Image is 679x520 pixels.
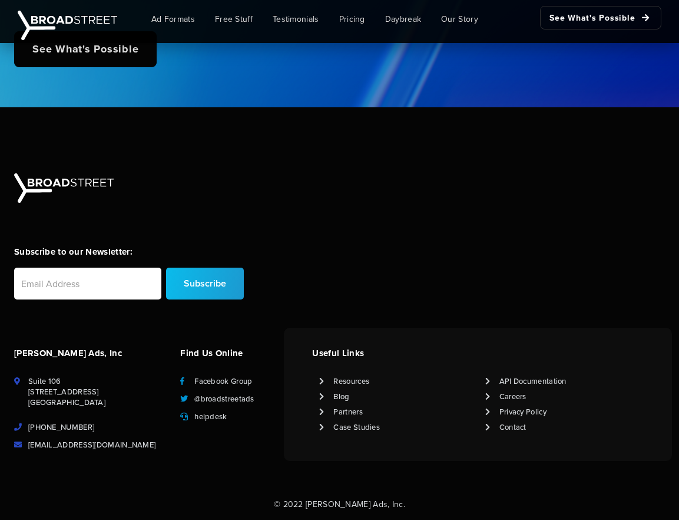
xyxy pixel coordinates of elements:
[264,6,328,32] a: Testimonials
[28,422,94,433] a: [PHONE_NUMBER]
[194,376,252,387] a: Facebook Group
[333,422,380,433] a: Case Studies
[499,391,526,402] a: Careers
[273,13,319,25] span: Testimonials
[14,31,157,67] a: See What's Possible
[14,173,114,203] img: Broadstreet | The Ad Manager for Small Publishers
[540,6,661,29] a: See What's Possible
[14,376,166,408] li: Suite 106 [STREET_ADDRESS] [GEOGRAPHIC_DATA]
[499,422,526,433] a: Contact
[14,245,244,258] h4: Subscribe to our Newsletter:
[385,13,421,25] span: Daybreak
[206,6,261,32] a: Free Stuff
[499,376,567,387] a: API Documentation
[18,11,117,40] img: Broadstreet | The Ad Manager for Small Publishers
[333,376,369,387] a: Resources
[432,6,487,32] a: Our Story
[339,13,365,25] span: Pricing
[194,394,254,404] a: @broadstreetads
[151,13,195,25] span: Ad Formats
[166,268,244,300] input: Subscribe
[376,6,430,32] a: Daybreak
[333,407,362,417] a: Partners
[333,391,349,402] a: Blog
[441,13,478,25] span: Our Story
[14,268,161,300] input: Email Address
[143,6,204,32] a: Ad Formats
[14,347,166,360] h4: [PERSON_NAME] Ads, Inc
[215,13,253,25] span: Free Stuff
[194,412,227,422] a: helpdesk
[180,347,277,360] h4: Find Us Online
[499,407,546,417] a: Privacy Policy
[312,347,644,360] h4: Useful Links
[28,440,155,450] a: [EMAIL_ADDRESS][DOMAIN_NAME]
[330,6,374,32] a: Pricing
